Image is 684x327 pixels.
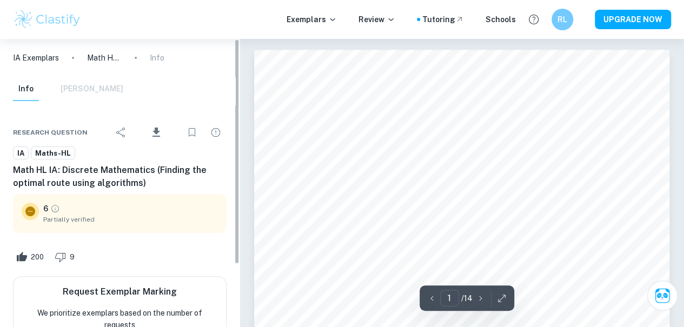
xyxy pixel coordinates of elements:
span: IA [14,148,28,159]
a: Maths-HL [31,146,75,160]
div: Report issue [205,122,227,143]
p: Math HL IA: Discrete Mathematics (Finding the optimal route using algorithms) [87,52,122,64]
span: 200 [25,252,50,263]
span: Research question [13,128,88,137]
span: Partially verified [43,215,218,224]
div: Download [134,118,179,146]
span: 9 [64,252,81,263]
a: IA Exemplars [13,52,59,64]
p: Review [358,14,395,25]
a: Tutoring [422,14,464,25]
p: Info [150,52,164,64]
img: Clastify logo [13,9,82,30]
span: Maths-HL [31,148,75,159]
h6: Request Exemplar Marking [63,285,177,298]
h6: RL [556,14,569,25]
button: Info [13,77,39,101]
div: Dislike [52,248,81,265]
div: Bookmark [181,122,203,143]
p: / 14 [461,292,473,304]
button: RL [552,9,573,30]
div: Share [110,122,132,143]
a: Grade partially verified [50,204,60,213]
p: Exemplars [287,14,337,25]
p: 6 [43,203,48,215]
a: IA [13,146,29,160]
a: Schools [486,14,516,25]
button: UPGRADE NOW [595,10,671,29]
button: Help and Feedback [524,10,543,29]
div: Like [13,248,50,265]
h6: Math HL IA: Discrete Mathematics (Finding the optimal route using algorithms) [13,164,227,190]
button: Ask Clai [647,281,678,311]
